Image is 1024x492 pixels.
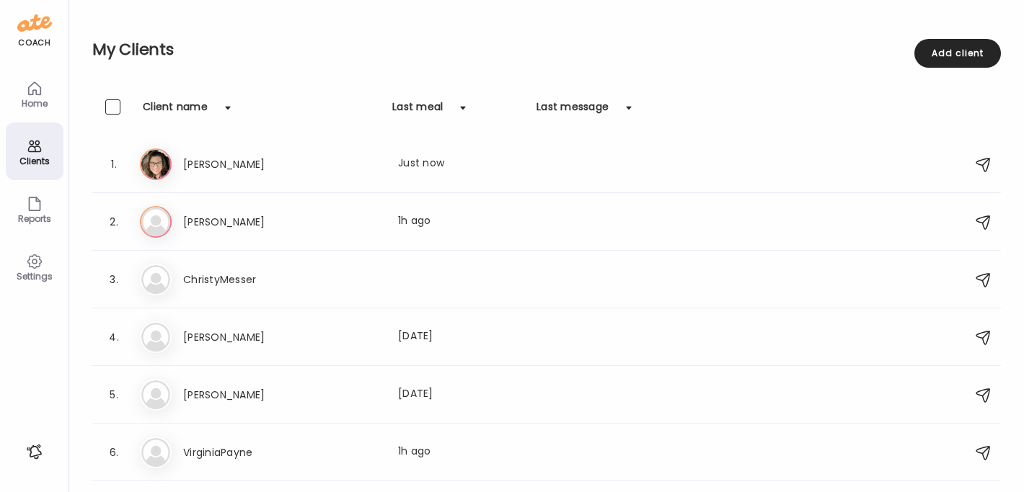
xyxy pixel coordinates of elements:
div: 1h ago [398,444,525,461]
img: ate [17,12,52,35]
h3: [PERSON_NAME] [183,386,310,403]
div: Last meal [392,99,443,122]
div: 6. [105,444,123,461]
div: [DATE] [398,386,525,403]
div: [DATE] [398,328,525,346]
h3: VirginiaPayne [183,444,310,461]
div: 1h ago [398,213,525,231]
h3: [PERSON_NAME] [183,156,310,173]
div: 2. [105,213,123,231]
h3: [PERSON_NAME] [183,213,310,231]
h2: My Clients [92,39,1001,61]
div: 3. [105,271,123,288]
div: Add client [914,39,1001,68]
div: Clients [9,156,61,166]
div: 5. [105,386,123,403]
div: Client name [143,99,208,122]
div: Just now [398,156,525,173]
div: Last message [537,99,609,122]
div: Settings [9,272,61,281]
div: 4. [105,328,123,346]
div: coach [18,37,50,49]
div: Home [9,99,61,108]
h3: ChristyMesser [183,271,310,288]
div: 1. [105,156,123,173]
h3: [PERSON_NAME] [183,328,310,346]
div: Reports [9,214,61,223]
